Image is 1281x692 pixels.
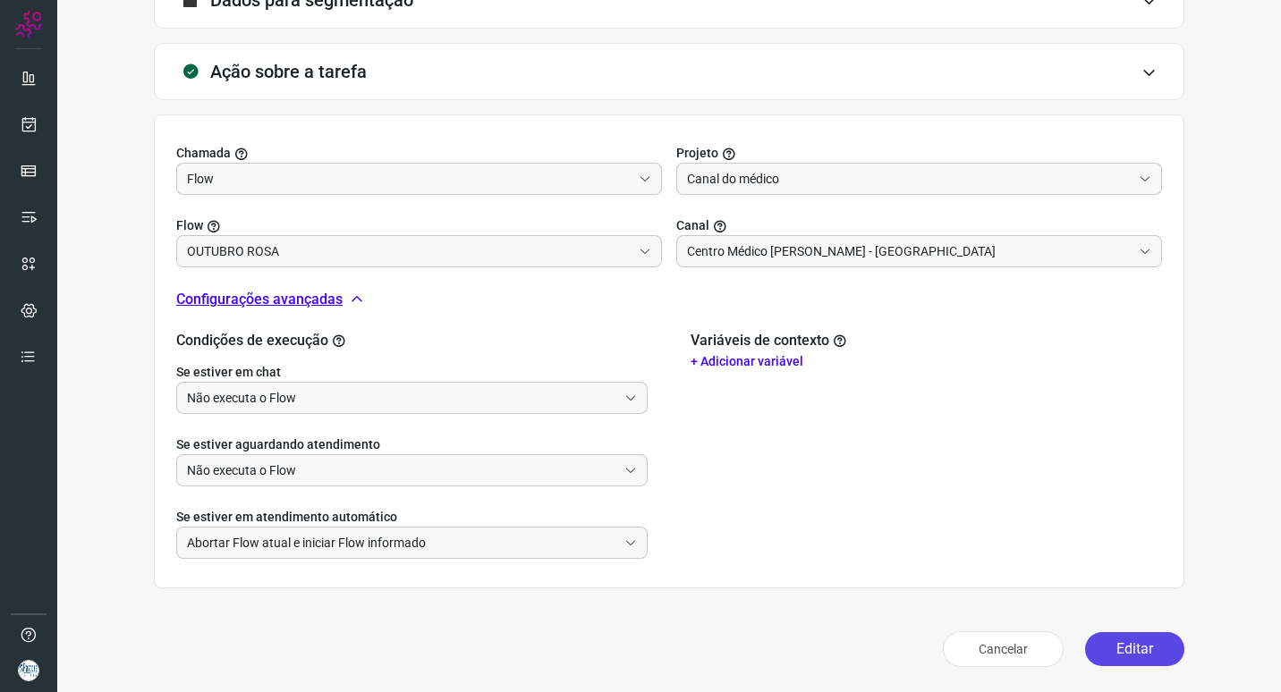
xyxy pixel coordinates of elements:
[691,352,1162,371] p: + Adicionar variável
[691,332,851,349] h2: Variáveis de contexto
[687,236,1132,266] input: Selecione um canal
[687,164,1132,194] input: Selecionar projeto
[187,527,617,558] input: Selecione
[176,435,648,454] label: Se estiver aguardando atendimento
[176,508,648,527] label: Se estiver em atendimento automático
[187,164,632,194] input: Selecionar projeto
[176,216,203,235] span: Flow
[187,236,632,266] input: Você precisa criar/selecionar um Projeto.
[176,363,648,382] label: Se estiver em chat
[943,631,1064,667] button: Cancelar
[176,332,648,349] h2: Condições de execução
[15,11,42,38] img: Logo
[676,144,718,163] span: Projeto
[676,216,709,235] span: Canal
[18,660,39,681] img: 2df383a8bc393265737507963739eb71.PNG
[176,144,231,163] span: Chamada
[187,455,617,485] input: Selecione
[187,383,617,413] input: Selecione
[176,289,343,310] p: Configurações avançadas
[210,61,367,82] h3: Ação sobre a tarefa
[1085,632,1184,666] button: Editar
